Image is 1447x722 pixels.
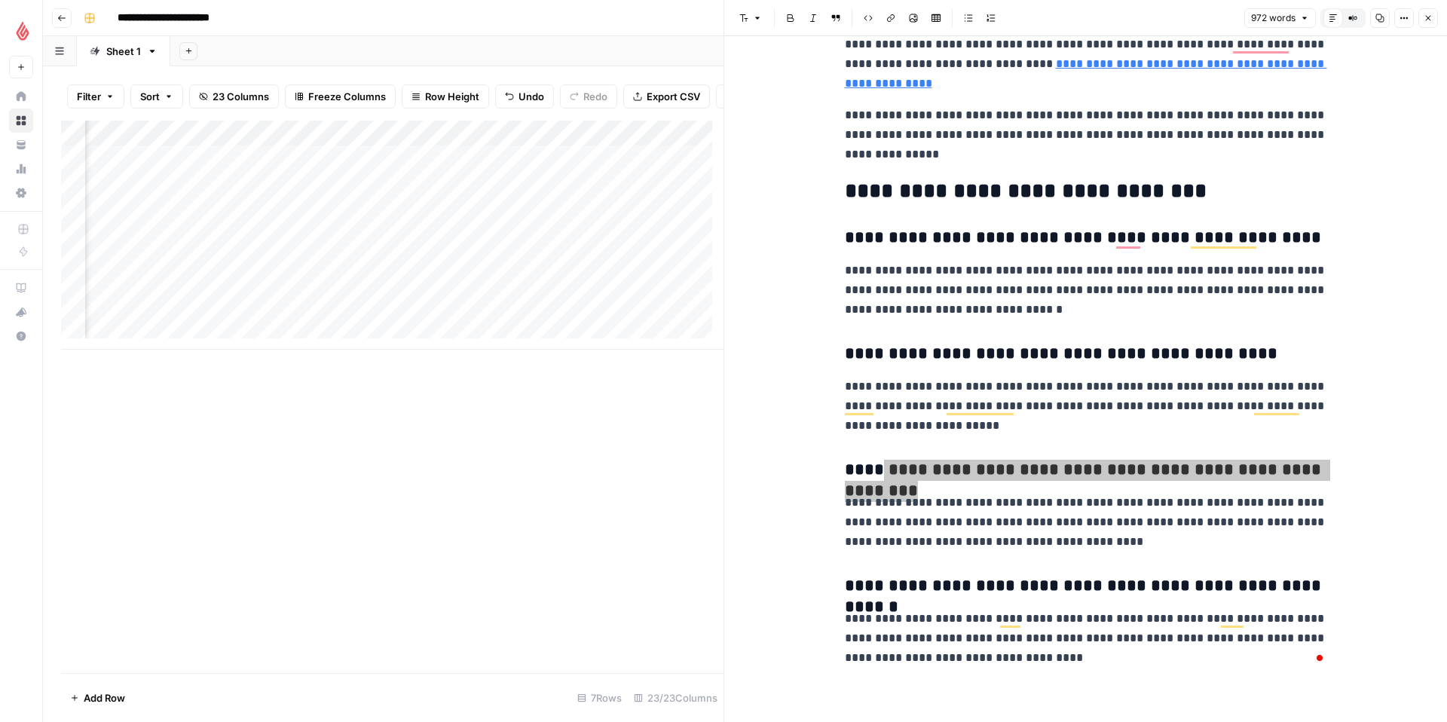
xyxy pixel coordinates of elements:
span: Filter [77,89,101,104]
div: What's new? [10,301,32,323]
button: Freeze Columns [285,84,396,109]
a: Sheet 1 [77,36,170,66]
span: Add Row [84,690,125,705]
button: Add Row [61,686,134,710]
button: Export CSV [623,84,710,109]
a: Home [9,84,33,109]
button: Redo [560,84,617,109]
span: Export CSV [647,89,700,104]
button: Workspace: Lightspeed [9,12,33,50]
button: 972 words [1244,8,1316,28]
span: Sort [140,89,160,104]
a: Settings [9,181,33,205]
button: Row Height [402,84,489,109]
span: Redo [583,89,607,104]
button: Help + Support [9,324,33,348]
a: Browse [9,109,33,133]
button: 23 Columns [189,84,279,109]
button: Undo [495,84,554,109]
a: AirOps Academy [9,276,33,300]
span: Freeze Columns [308,89,386,104]
img: Lightspeed Logo [9,17,36,44]
button: What's new? [9,300,33,324]
div: 23/23 Columns [628,686,723,710]
span: 972 words [1251,11,1296,25]
a: Your Data [9,133,33,157]
button: Sort [130,84,183,109]
span: Undo [519,89,544,104]
div: Sheet 1 [106,44,141,59]
span: Row Height [425,89,479,104]
a: Usage [9,157,33,181]
span: 23 Columns [213,89,269,104]
button: Filter [67,84,124,109]
div: 7 Rows [571,686,628,710]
